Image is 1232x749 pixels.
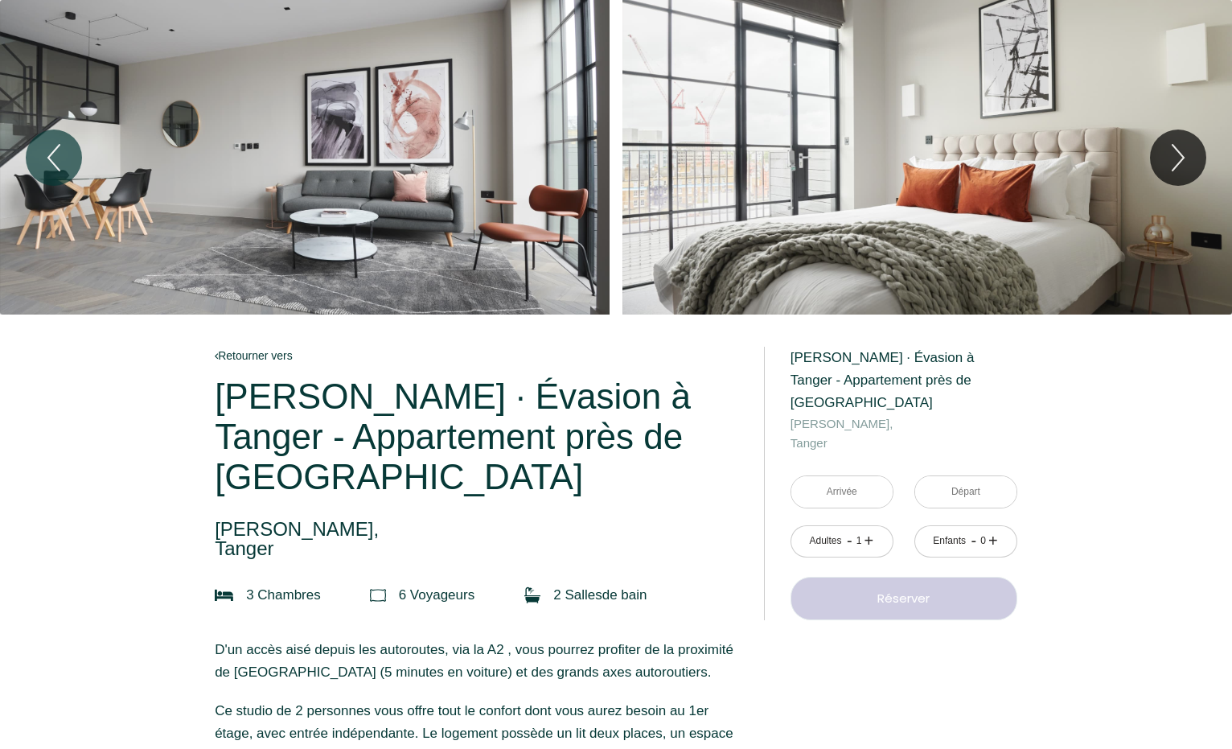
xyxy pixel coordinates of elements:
a: Retourner vers [215,347,742,364]
button: Previous [26,130,82,186]
p: D'un accès aisé depuis les autoroutes, via la A2 , vous pourrez profiter de la proximité de [GEOG... [215,639,742,684]
a: + [988,529,998,554]
button: Next [1150,130,1206,186]
p: Tanger [791,414,1017,453]
button: Réserver [791,577,1017,620]
span: [PERSON_NAME], [215,520,742,539]
a: + [864,529,874,554]
span: s [595,587,602,603]
div: 0 [979,533,987,549]
p: [PERSON_NAME] · Évasion à Tanger - Appartement près de [GEOGRAPHIC_DATA] [791,347,1017,414]
p: 6 Voyageur [399,584,475,607]
p: 2 Salle de bain [553,584,647,607]
span: s [314,587,321,603]
img: guests [370,587,386,603]
input: Arrivée [791,476,893,508]
span: [PERSON_NAME], [791,414,1017,434]
span: s [468,587,475,603]
p: Réserver [796,589,1012,608]
a: - [847,529,852,554]
p: 3 Chambre [246,584,321,607]
div: 1 [855,533,863,549]
p: [PERSON_NAME] · Évasion à Tanger - Appartement près de [GEOGRAPHIC_DATA] [215,377,742,497]
div: Adultes [809,533,841,549]
p: Tanger [215,520,742,558]
input: Départ [915,476,1016,508]
div: Enfants [933,533,966,549]
a: - [971,529,976,554]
